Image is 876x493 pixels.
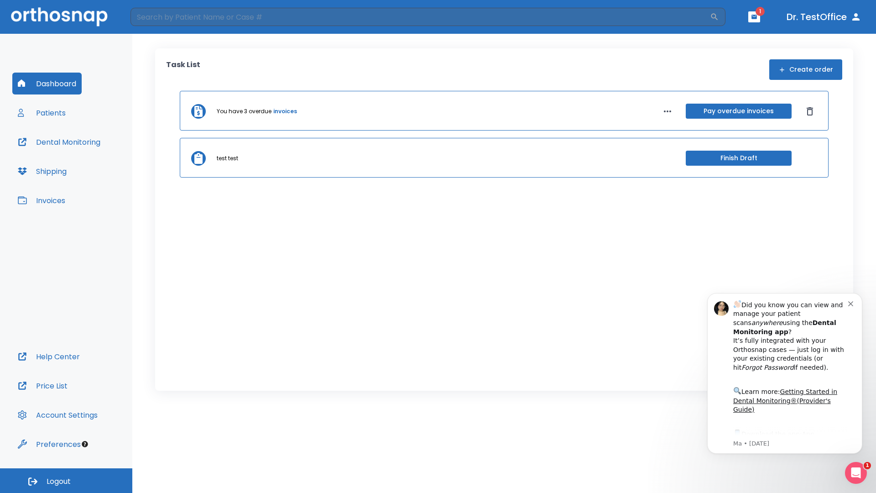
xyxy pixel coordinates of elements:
[12,346,85,367] button: Help Center
[11,7,108,26] img: Orthosnap
[40,149,155,195] div: Download the app: | ​ Let us know if you need help getting started!
[12,73,82,94] button: Dashboard
[217,154,238,163] p: test test
[864,462,871,469] span: 1
[166,59,200,80] p: Task List
[769,59,842,80] button: Create order
[12,160,72,182] button: Shipping
[12,131,106,153] button: Dental Monitoring
[693,279,876,468] iframe: Intercom notifications message
[12,433,86,455] button: Preferences
[40,160,155,168] p: Message from Ma, sent 3w ago
[47,477,71,487] span: Logout
[81,440,89,448] div: Tooltip anchor
[130,8,710,26] input: Search by Patient Name or Case #
[12,189,71,211] button: Invoices
[686,104,792,119] button: Pay overdue invoices
[845,462,867,484] iframe: Intercom live chat
[12,375,73,397] button: Price List
[217,107,271,115] p: You have 3 overdue
[273,107,297,115] a: invoices
[40,151,121,168] a: App Store
[783,9,865,25] button: Dr. TestOffice
[155,20,162,27] button: Dismiss notification
[756,7,765,16] span: 1
[12,102,71,124] button: Patients
[803,104,817,119] button: Dismiss
[686,151,792,166] button: Finish Draft
[12,404,103,426] button: Account Settings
